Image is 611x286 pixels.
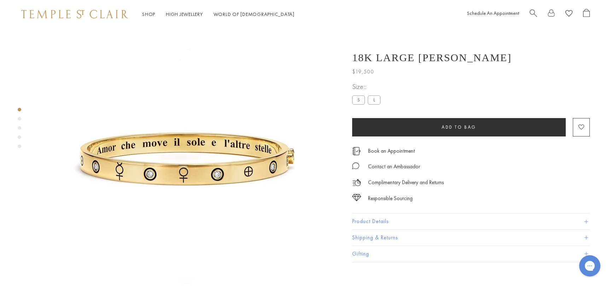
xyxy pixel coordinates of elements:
[352,81,383,93] span: Size::
[352,118,566,136] button: Add to bag
[467,10,519,16] a: Schedule An Appointment
[368,178,444,187] p: Complimentary Delivery and Returns
[368,194,413,203] div: Responsible Sourcing
[565,9,572,20] a: View Wishlist
[352,162,359,169] img: MessageIcon-01_2.svg
[142,10,295,19] nav: Main navigation
[352,52,512,64] h1: 18K Large [PERSON_NAME]
[214,11,295,17] a: World of [DEMOGRAPHIC_DATA]World of [DEMOGRAPHIC_DATA]
[352,147,361,155] img: icon_appointment.svg
[352,246,590,262] button: Gifting
[352,95,365,104] label: S
[368,95,380,104] label: L
[352,67,374,76] span: $19,500
[166,11,203,17] a: High JewelleryHigh Jewellery
[21,10,128,18] img: Temple St. Clair
[576,253,604,279] iframe: Gorgias live chat messenger
[442,124,476,130] span: Add to bag
[352,178,361,187] img: icon_delivery.svg
[368,162,420,171] div: Contact an Ambassador
[368,147,415,155] a: Book an Appointment
[583,9,590,20] a: Open Shopping Bag
[352,194,361,201] img: icon_sourcing.svg
[352,214,590,229] button: Product Details
[352,230,590,246] button: Shipping & Returns
[530,9,537,20] a: Search
[18,106,21,154] div: Product gallery navigation
[142,11,155,17] a: ShopShop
